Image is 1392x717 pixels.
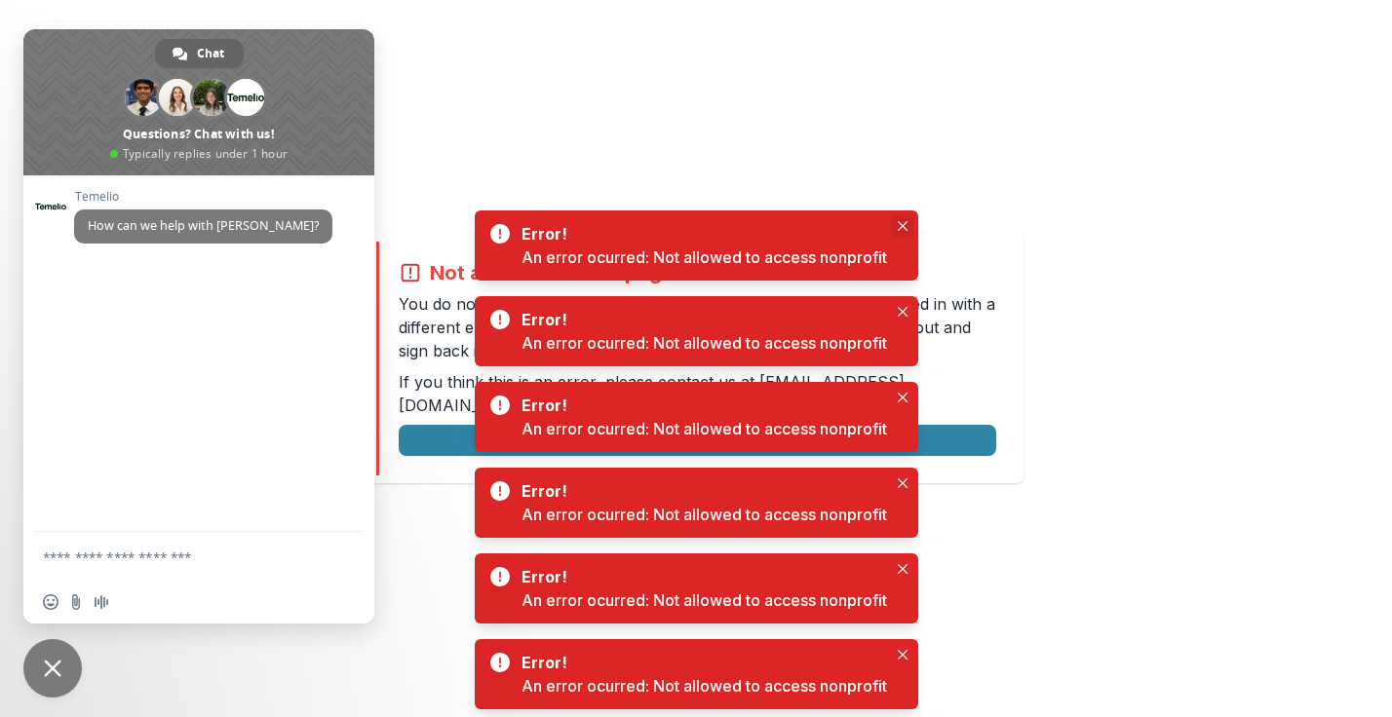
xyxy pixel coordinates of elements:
[430,261,674,284] h2: Not allowed to view page
[891,214,914,238] button: Close
[399,292,996,362] p: You do not have permission to view the page. It is likely that you logged in with a different ema...
[522,565,879,588] div: Error!
[522,674,887,698] div: An error ocurred: Not allowed to access nonprofit
[891,472,914,495] button: Close
[522,417,887,440] div: An error ocurred: Not allowed to access nonprofit
[23,639,82,698] a: Close chat
[74,190,332,204] span: Temelio
[88,217,319,234] span: How can we help with [PERSON_NAME]?
[891,557,914,581] button: Close
[522,245,887,269] div: An error ocurred: Not allowed to access nonprofit
[94,594,109,610] span: Audio message
[43,594,58,610] span: Insert an emoji
[522,479,879,503] div: Error!
[522,222,879,245] div: Error!
[155,39,244,68] a: Chat
[43,532,316,581] textarea: Compose your message...
[399,425,996,456] button: Logout
[891,643,914,666] button: Close
[399,370,996,417] p: If you think this is an error, please contact us at .
[522,331,887,355] div: An error ocurred: Not allowed to access nonprofit
[197,39,224,68] span: Chat
[891,386,914,409] button: Close
[522,651,879,674] div: Error!
[522,308,879,331] div: Error!
[522,394,879,417] div: Error!
[522,588,887,612] div: An error ocurred: Not allowed to access nonprofit
[891,300,914,323] button: Close
[68,594,84,610] span: Send a file
[522,503,887,526] div: An error ocurred: Not allowed to access nonprofit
